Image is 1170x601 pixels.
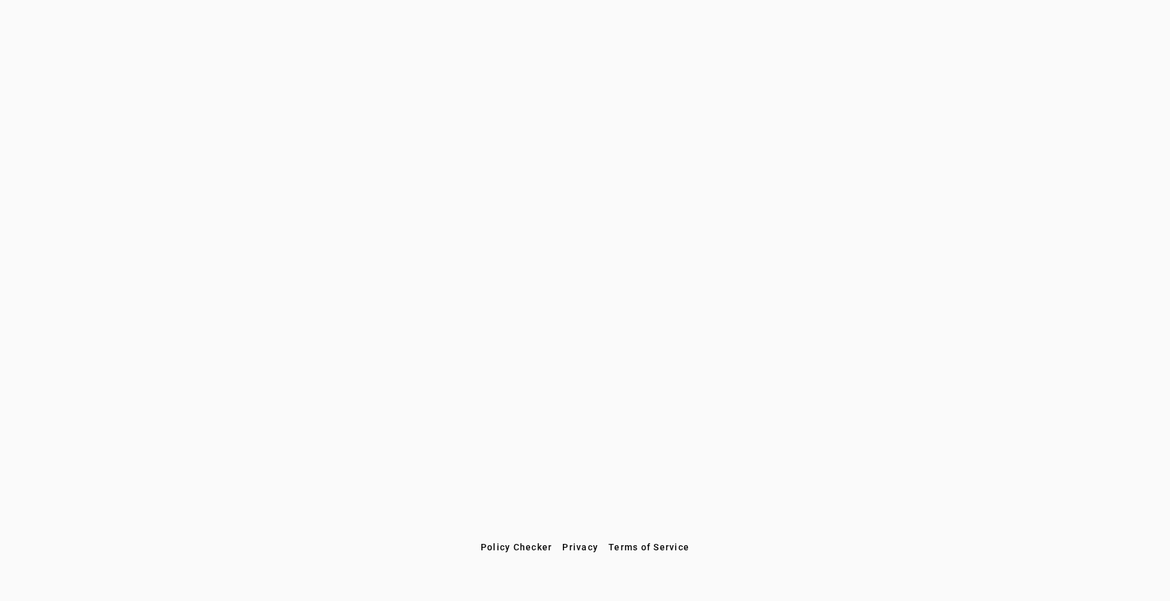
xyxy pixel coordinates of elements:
span: Privacy [562,542,598,552]
button: Privacy [557,536,603,559]
button: Terms of Service [603,536,694,559]
span: Policy Checker [481,542,553,552]
span: Terms of Service [608,542,689,552]
button: Policy Checker [476,536,558,559]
